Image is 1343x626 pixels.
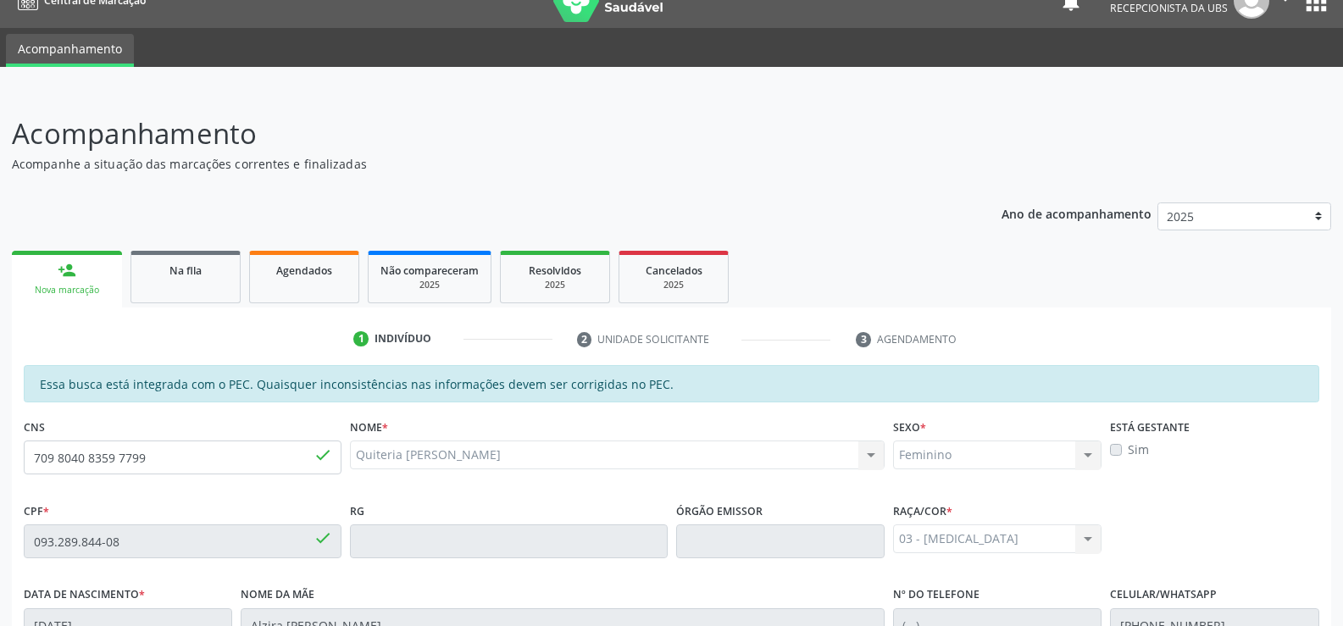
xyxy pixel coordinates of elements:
div: Essa busca está integrada com o PEC. Quaisquer inconsistências nas informações devem ser corrigid... [24,365,1319,402]
label: CPF [24,498,49,524]
span: Cancelados [646,263,702,278]
span: Agendados [276,263,332,278]
span: done [314,529,332,547]
span: Recepcionista da UBS [1110,1,1228,15]
label: RG [350,498,364,524]
label: Celular/WhatsApp [1110,582,1217,608]
span: Não compareceram [380,263,479,278]
div: person_add [58,261,76,280]
p: Acompanhamento [12,113,935,155]
label: Sexo [893,414,926,440]
div: 1 [353,331,369,346]
label: Sim [1128,440,1149,458]
p: Ano de acompanhamento [1002,202,1152,224]
div: 2025 [631,279,716,291]
label: Raça/cor [893,498,952,524]
div: 2025 [513,279,597,291]
label: Nome [350,414,388,440]
label: Órgão emissor [676,498,763,524]
p: Acompanhe a situação das marcações correntes e finalizadas [12,155,935,173]
label: Nº do Telefone [893,582,980,608]
span: Na fila [169,263,202,278]
a: Acompanhamento [6,34,134,67]
div: Nova marcação [24,284,110,296]
label: Data de nascimento [24,582,145,608]
div: 2025 [380,279,479,291]
label: CNS [24,414,45,440]
label: Nome da mãe [241,582,314,608]
span: Resolvidos [529,263,581,278]
div: Indivíduo [375,331,431,346]
span: done [314,446,332,464]
label: Está gestante [1110,414,1190,440]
